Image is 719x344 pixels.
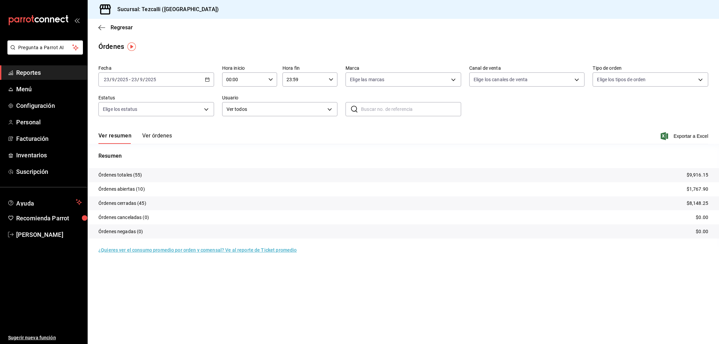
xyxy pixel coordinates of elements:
[98,132,131,144] button: Ver resumen
[18,44,72,51] span: Pregunta a Parrot AI
[98,228,143,235] p: Órdenes negadas (0)
[227,106,325,113] span: Ver todos
[145,77,156,82] input: ----
[662,132,708,140] button: Exportar a Excel
[16,214,82,223] span: Recomienda Parrot
[127,42,136,51] img: Tooltip marker
[16,68,82,77] span: Reportes
[687,171,708,179] p: $9,916.15
[112,77,115,82] input: --
[597,76,646,83] span: Elige los tipos de orden
[103,106,137,113] span: Elige los estatus
[98,214,149,221] p: Órdenes canceladas (0)
[350,76,384,83] span: Elige las marcas
[7,40,83,55] button: Pregunta a Parrot AI
[5,49,83,56] a: Pregunta a Parrot AI
[103,77,110,82] input: --
[282,66,337,70] label: Hora fin
[16,230,82,239] span: [PERSON_NAME]
[696,228,708,235] p: $0.00
[117,77,128,82] input: ----
[474,76,528,83] span: Elige los canales de venta
[115,77,117,82] span: /
[16,118,82,127] span: Personal
[98,152,708,160] p: Resumen
[687,200,708,207] p: $8,148.25
[131,77,137,82] input: --
[98,186,145,193] p: Órdenes abiertas (10)
[98,95,214,100] label: Estatus
[98,24,133,31] button: Regresar
[111,24,133,31] span: Regresar
[469,66,585,70] label: Canal de venta
[16,151,82,160] span: Inventarios
[142,132,172,144] button: Ver órdenes
[129,77,130,82] span: -
[98,247,297,253] a: ¿Quieres ver el consumo promedio por orden y comensal? Ve al reporte de Ticket promedio
[593,66,708,70] label: Tipo de orden
[696,214,708,221] p: $0.00
[98,41,124,52] div: Órdenes
[8,334,82,341] span: Sugerir nueva función
[16,134,82,143] span: Facturación
[222,66,277,70] label: Hora inicio
[112,5,219,13] h3: Sucursal: Tezcalli ([GEOGRAPHIC_DATA])
[110,77,112,82] span: /
[687,186,708,193] p: $1,767.90
[137,77,139,82] span: /
[346,66,461,70] label: Marca
[98,200,146,207] p: Órdenes cerradas (45)
[74,18,80,23] button: open_drawer_menu
[222,95,338,100] label: Usuario
[16,85,82,94] span: Menú
[143,77,145,82] span: /
[140,77,143,82] input: --
[16,101,82,110] span: Configuración
[16,198,73,206] span: Ayuda
[98,66,214,70] label: Fecha
[361,102,461,116] input: Buscar no. de referencia
[16,167,82,176] span: Suscripción
[98,171,142,179] p: Órdenes totales (55)
[98,132,172,144] div: navigation tabs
